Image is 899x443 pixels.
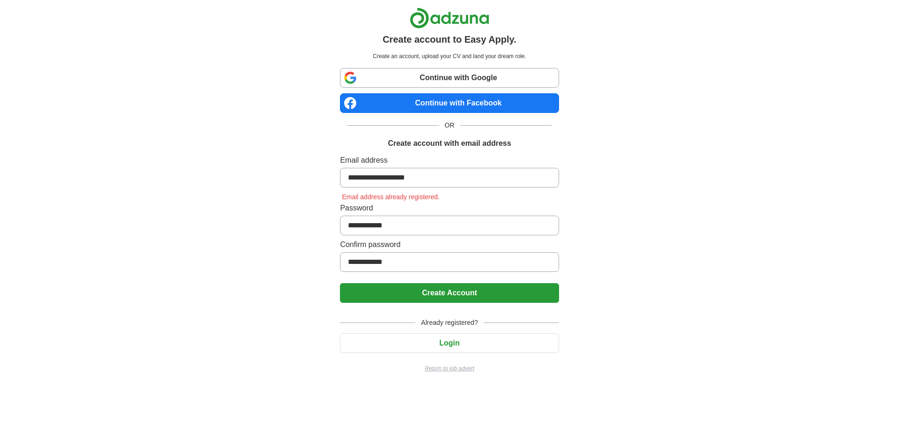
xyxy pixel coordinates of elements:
label: Email address [340,155,559,166]
label: Confirm password [340,239,559,250]
a: Continue with Facebook [340,93,559,113]
label: Password [340,203,559,214]
img: Adzuna logo [410,8,489,29]
span: OR [439,120,460,130]
button: Create Account [340,283,559,303]
p: Create an account, upload your CV and land your dream role. [342,52,557,60]
span: Email address already registered. [340,193,442,201]
h1: Create account to Easy Apply. [383,32,516,46]
button: Login [340,333,559,353]
span: Already registered? [415,318,483,328]
a: Continue with Google [340,68,559,88]
a: Login [340,339,559,347]
a: Return to job advert [340,364,559,373]
h1: Create account with email address [388,138,511,149]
